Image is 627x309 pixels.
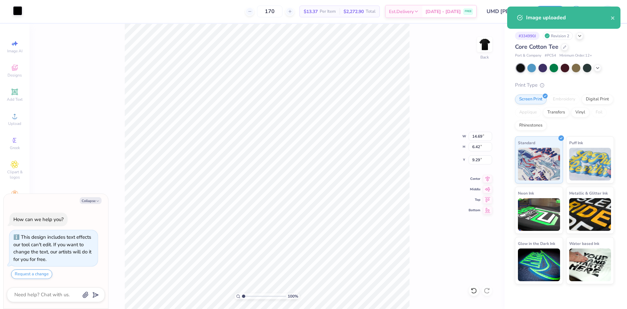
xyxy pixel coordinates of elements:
[569,249,611,281] img: Water based Ink
[515,121,547,130] div: Rhinestones
[8,73,22,78] span: Designs
[482,5,530,18] input: Untitled Design
[611,14,615,22] button: close
[569,240,599,247] span: Water based Ink
[518,190,534,197] span: Neon Ink
[469,177,480,181] span: Center
[320,8,336,15] span: Per Item
[13,216,64,223] div: How can we help you?
[591,108,607,117] div: Foil
[543,32,573,40] div: Revision 2
[549,94,580,104] div: Embroidery
[344,8,364,15] span: $2,272.90
[389,8,414,15] span: Est. Delivery
[80,197,102,204] button: Collapse
[366,8,376,15] span: Total
[569,190,608,197] span: Metallic & Glitter Ink
[515,53,541,59] span: Port & Company
[518,139,535,146] span: Standard
[545,53,556,59] span: # PC54
[478,38,491,51] img: Back
[582,94,613,104] div: Digital Print
[257,6,282,17] input: – –
[480,54,489,60] div: Back
[465,9,472,14] span: FREE
[11,269,52,279] button: Request a change
[13,234,91,263] div: This design includes text effects our tool can't edit. If you want to change the text, our artist...
[515,32,539,40] div: # 334990J
[3,169,26,180] span: Clipart & logos
[515,81,614,89] div: Print Type
[569,139,583,146] span: Puff Ink
[515,43,558,51] span: Core Cotton Tee
[518,240,555,247] span: Glow in the Dark Ink
[10,145,20,150] span: Greek
[518,148,560,180] img: Standard
[543,108,569,117] div: Transfers
[469,208,480,213] span: Bottom
[518,249,560,281] img: Glow in the Dark Ink
[8,121,21,126] span: Upload
[515,108,541,117] div: Applique
[571,108,589,117] div: Vinyl
[569,148,611,180] img: Puff Ink
[515,94,547,104] div: Screen Print
[288,293,298,299] span: 100 %
[7,48,23,54] span: Image AI
[569,198,611,231] img: Metallic & Glitter Ink
[526,14,611,22] div: Image uploaded
[559,53,592,59] span: Minimum Order: 12 +
[426,8,461,15] span: [DATE] - [DATE]
[7,97,23,102] span: Add Text
[304,8,318,15] span: $13.37
[469,187,480,192] span: Middle
[518,198,560,231] img: Neon Ink
[469,197,480,202] span: Top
